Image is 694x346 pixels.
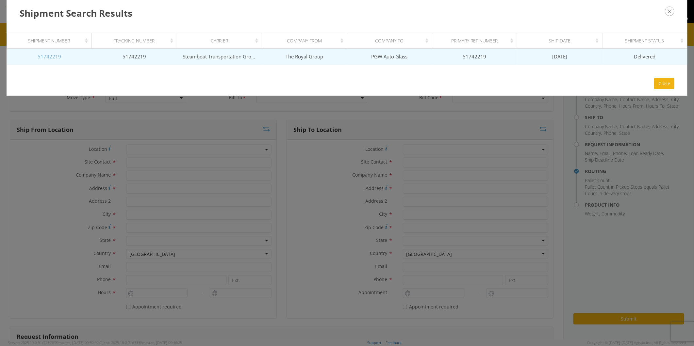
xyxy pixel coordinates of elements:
[438,38,515,44] div: Primary Ref Number
[98,38,175,44] div: Tracking Number
[552,53,567,60] span: [DATE]
[13,38,90,44] div: Shipment Number
[268,38,345,44] div: Company From
[523,38,600,44] div: Ship Date
[654,78,674,89] button: Close
[38,53,61,60] a: 51742219
[432,49,517,65] td: 51742219
[92,49,177,65] td: 51742219
[353,38,430,44] div: Company To
[634,53,655,60] span: Delivered
[608,38,685,44] div: Shipment Status
[177,49,262,65] td: Steamboat Transportation Group
[20,7,674,20] h3: Shipment Search Results
[347,49,432,65] td: PGW Auto Glass
[183,38,260,44] div: Carrier
[262,49,347,65] td: The Royal Group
